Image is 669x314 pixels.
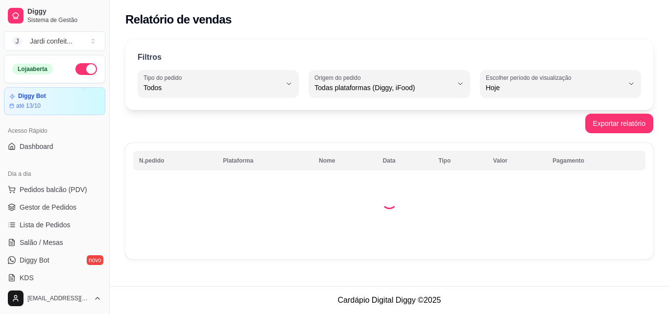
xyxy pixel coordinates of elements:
a: Diggy Botnovo [4,252,105,268]
a: Gestor de Pedidos [4,199,105,215]
article: Diggy Bot [18,93,46,100]
button: Alterar Status [75,63,97,75]
span: Hoje [486,83,623,93]
div: Jardi confeit ... [30,36,72,46]
button: Exportar relatório [585,114,653,133]
span: Todos [143,83,281,93]
span: Pedidos balcão (PDV) [20,185,87,194]
label: Origem do pedido [314,73,364,82]
span: Gestor de Pedidos [20,202,76,212]
p: Filtros [138,51,162,63]
span: Todas plataformas (Diggy, iFood) [314,83,452,93]
span: Diggy Bot [20,255,49,265]
label: Escolher período de visualização [486,73,574,82]
span: Dashboard [20,142,53,151]
div: Dia a dia [4,166,105,182]
a: DiggySistema de Gestão [4,4,105,27]
span: Sistema de Gestão [27,16,101,24]
button: Escolher período de visualizaçãoHoje [480,70,641,97]
a: Diggy Botaté 13/10 [4,87,105,115]
div: Loja aberta [12,64,53,74]
a: Dashboard [4,139,105,154]
label: Tipo do pedido [143,73,185,82]
button: Select a team [4,31,105,51]
span: Salão / Mesas [20,238,63,247]
span: KDS [20,273,34,283]
a: KDS [4,270,105,286]
button: [EMAIL_ADDRESS][DOMAIN_NAME] [4,287,105,310]
span: J [12,36,22,46]
button: Pedidos balcão (PDV) [4,182,105,197]
a: Salão / Mesas [4,235,105,250]
button: Tipo do pedidoTodos [138,70,299,97]
h2: Relatório de vendas [125,12,232,27]
span: Lista de Pedidos [20,220,71,230]
footer: Cardápio Digital Diggy © 2025 [110,286,669,314]
div: Loading [382,193,397,209]
a: Lista de Pedidos [4,217,105,233]
button: Origem do pedidoTodas plataformas (Diggy, iFood) [309,70,470,97]
span: Diggy [27,7,101,16]
span: [EMAIL_ADDRESS][DOMAIN_NAME] [27,294,90,302]
article: até 13/10 [16,102,41,110]
div: Acesso Rápido [4,123,105,139]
